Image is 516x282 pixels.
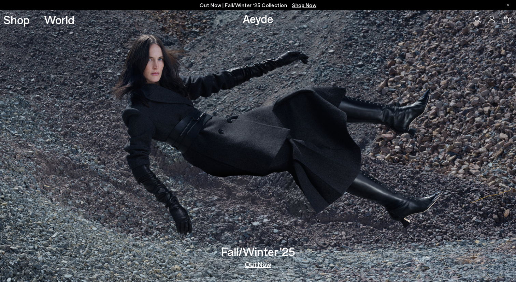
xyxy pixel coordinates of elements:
[221,246,295,257] h3: Fall/Winter '25
[245,261,271,268] a: Out Now
[200,1,316,10] p: Out Now | Fall/Winter ‘25 Collection
[44,14,74,26] a: World
[3,14,30,26] a: Shop
[509,18,513,21] span: 1
[502,16,509,23] a: 1
[243,11,273,26] a: Aeyde
[292,2,316,8] span: Navigate to /collections/new-in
